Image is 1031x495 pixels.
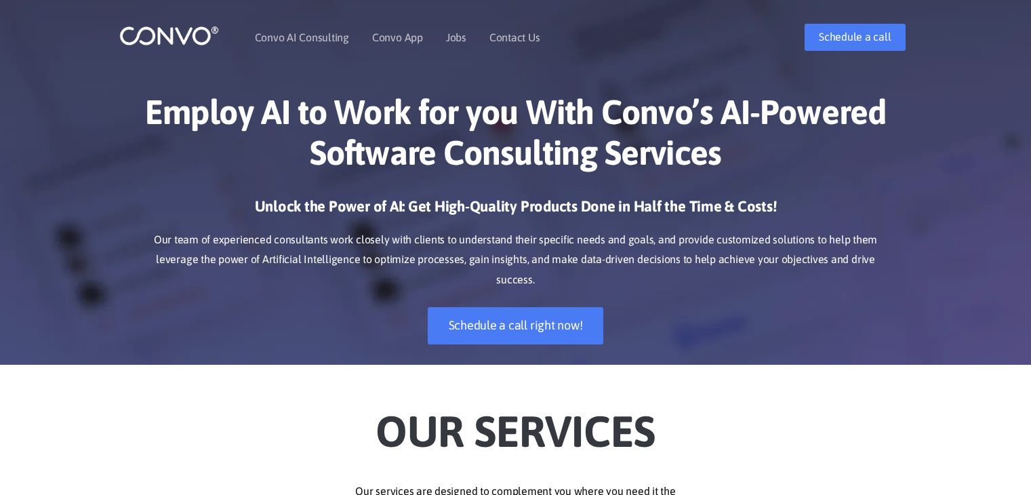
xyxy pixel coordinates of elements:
[255,32,349,43] a: Convo AI Consulting
[140,385,892,461] h2: Our Services
[140,230,892,291] p: Our team of experienced consultants work closely with clients to understand their specific needs ...
[140,92,892,183] h1: Employ AI to Work for you With Convo’s AI-Powered Software Consulting Services
[119,25,219,46] img: logo_1.png
[428,307,604,344] a: Schedule a call right now!
[446,32,466,43] a: Jobs
[140,197,892,226] h3: Unlock the Power of AI: Get High-Quality Products Done in Half the Time & Costs!
[489,32,540,43] a: Contact Us
[805,24,905,51] a: Schedule a call
[372,32,423,43] a: Convo App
